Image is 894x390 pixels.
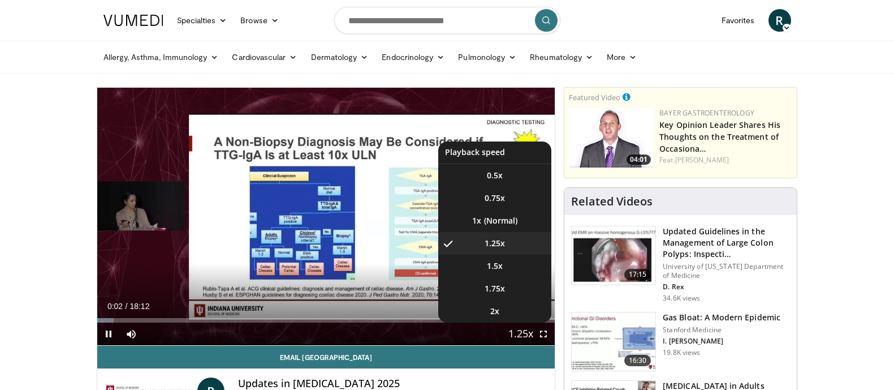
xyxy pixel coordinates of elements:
p: D. Rex [663,282,790,292]
span: / [126,302,128,311]
a: 16:30 Gas Bloat: A Modern Epidemic Stanford Medicine I. [PERSON_NAME] 19.8K views [571,312,790,372]
img: VuMedi Logo [103,15,163,26]
h4: Updates in [MEDICAL_DATA] 2025 [238,378,546,390]
span: 2x [490,306,499,317]
a: Browse [234,9,286,32]
span: 1.75x [485,283,505,294]
button: Mute [120,323,142,345]
video-js: Video Player [97,88,555,346]
span: 1x [472,215,481,226]
button: Playback Rate [509,323,532,345]
a: Key Opinion Leader Shares His Thoughts on the Treatment of Occasiona… [659,119,780,154]
a: Rheumatology [523,46,600,68]
input: Search topics, interventions [334,7,560,34]
h4: Related Videos [571,195,653,208]
img: dfcfcb0d-b871-4e1a-9f0c-9f64970f7dd8.150x105_q85_crop-smart_upscale.jpg [572,226,655,285]
a: 04:01 [569,108,654,168]
h3: Gas Bloat: A Modern Epidemic [663,312,780,323]
p: 34.6K views [663,294,700,303]
p: Stanford Medicine [663,325,780,335]
a: Email [GEOGRAPHIC_DATA] [97,346,555,368]
img: 480ec31d-e3c1-475b-8289-0a0659db689a.150x105_q85_crop-smart_upscale.jpg [572,312,655,371]
span: 17:15 [624,269,651,280]
img: 9828b8df-38ad-4333-b93d-bb657251ca89.png.150x105_q85_crop-smart_upscale.png [569,108,654,168]
span: 0.5x [487,170,503,181]
span: 16:30 [624,355,651,366]
span: 04:01 [627,155,651,165]
p: I. [PERSON_NAME] [663,337,780,346]
p: University of [US_STATE] Department of Medicine [663,262,790,280]
a: Allergy, Asthma, Immunology [97,46,226,68]
span: 18:12 [129,302,149,311]
small: Featured Video [569,92,620,102]
span: 0.75x [485,192,505,204]
a: [PERSON_NAME] [675,155,729,165]
p: 19.8K views [663,348,700,357]
span: 1.25x [485,238,505,249]
a: Cardiovascular [225,46,304,68]
button: Pause [97,323,120,345]
a: 17:15 Updated Guidelines in the Management of Large Colon Polyps: Inspecti… University of [US_STA... [571,226,790,303]
div: Progress Bar [97,318,555,323]
a: Favorites [715,9,762,32]
a: More [600,46,643,68]
a: Endocrinology [375,46,451,68]
span: 1.5x [487,260,503,272]
div: Feat. [659,155,792,165]
a: Dermatology [304,46,375,68]
span: 0:02 [107,302,123,311]
a: Bayer Gastroenterology [659,108,754,118]
a: R [768,9,791,32]
a: Pulmonology [451,46,523,68]
button: Fullscreen [532,323,555,345]
a: Specialties [170,9,234,32]
h3: Updated Guidelines in the Management of Large Colon Polyps: Inspecti… [663,226,790,260]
